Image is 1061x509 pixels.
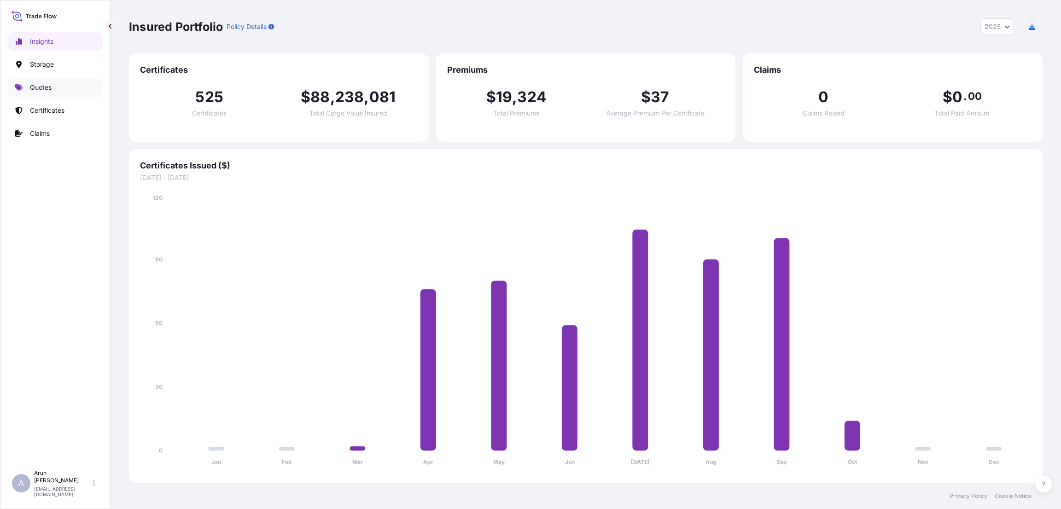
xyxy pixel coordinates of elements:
a: Storage [8,55,103,74]
span: 525 [195,90,223,104]
p: Insured Portfolio [129,19,223,34]
span: , [364,90,369,104]
tspan: Apr [423,458,433,465]
span: Claims Raised [803,110,845,116]
span: Claims [754,64,1032,75]
span: $ [486,90,496,104]
p: Policy Details [227,22,267,31]
tspan: 120 [153,194,163,201]
a: Insights [8,32,103,51]
tspan: 0 [159,447,163,454]
p: Quotes [30,83,52,92]
tspan: May [493,458,505,465]
span: $ [301,90,310,104]
tspan: Dec [989,458,999,465]
tspan: Feb [282,458,292,465]
p: Certificates [30,106,64,115]
span: , [330,90,335,104]
span: 37 [651,90,669,104]
tspan: 60 [155,319,163,326]
button: Year Selector [980,18,1014,35]
span: 2025 [985,22,1001,31]
a: Certificates [8,101,103,120]
span: 00 [968,93,982,100]
span: $ [943,90,952,104]
span: Certificates Issued ($) [140,160,1032,171]
span: Total Paid Amount [934,110,990,116]
tspan: 90 [155,256,163,263]
tspan: Jan [211,458,221,465]
span: 238 [335,90,364,104]
span: 0 [818,90,828,104]
a: Claims [8,124,103,143]
tspan: 30 [155,383,163,390]
span: . [963,93,967,100]
a: Quotes [8,78,103,97]
span: Premiums [447,64,725,75]
span: 081 [369,90,396,104]
tspan: [DATE] [631,458,650,465]
span: Certificates [140,64,418,75]
tspan: Mar [352,458,363,465]
span: Total Cargo Value Insured [309,110,387,116]
p: Claims [30,129,50,138]
span: Average Premium Per Certificate [606,110,705,116]
span: , [512,90,517,104]
tspan: Jun [565,458,575,465]
span: [DATE] - [DATE] [140,173,1032,182]
span: Certificates [192,110,227,116]
a: Privacy Policy [950,492,987,500]
span: $ [641,90,651,104]
span: 0 [952,90,962,104]
span: 19 [496,90,512,104]
tspan: Sep [776,458,787,465]
p: Storage [30,60,54,69]
tspan: Nov [918,458,929,465]
a: Cookie Notice [995,492,1032,500]
p: Insights [30,37,53,46]
tspan: Oct [848,458,857,465]
p: Arun [PERSON_NAME] [34,469,91,484]
tspan: Aug [705,458,717,465]
span: 324 [517,90,547,104]
span: A [18,479,24,488]
p: [EMAIL_ADDRESS][DOMAIN_NAME] [34,486,91,497]
span: 88 [310,90,330,104]
span: Total Premiums [493,110,539,116]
